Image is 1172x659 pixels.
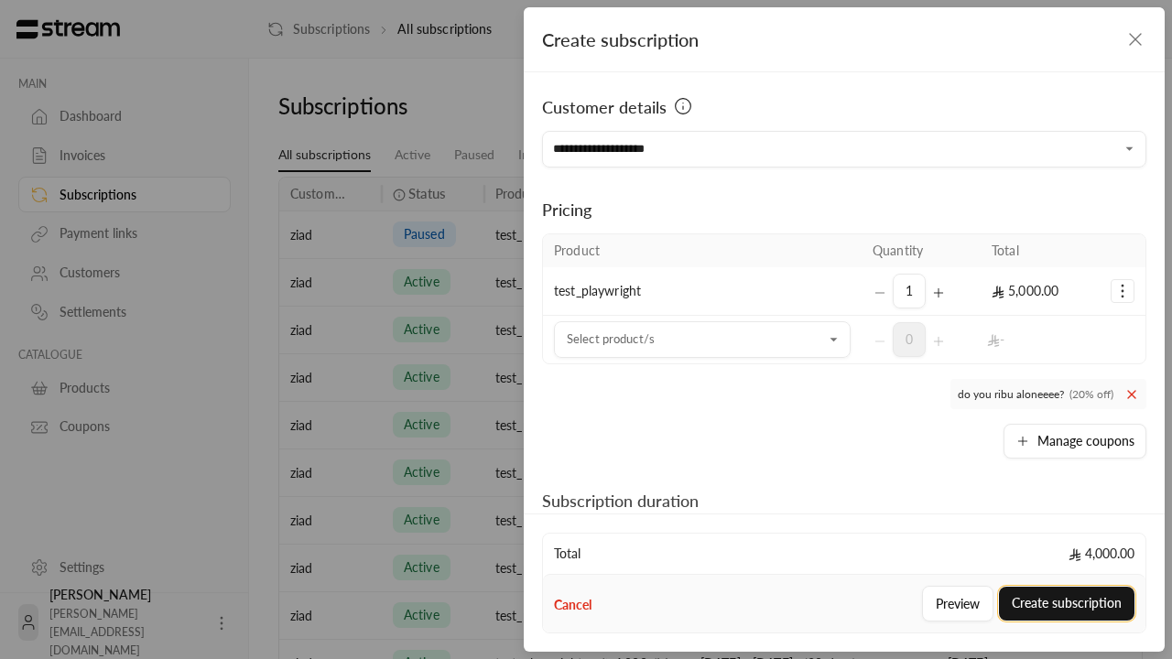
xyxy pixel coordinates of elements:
th: Quantity [862,234,981,267]
th: Total [981,234,1100,267]
span: test_playwright [554,283,641,298]
button: Manage coupons [1004,424,1146,459]
span: 1 [893,274,926,308]
div: Subscription duration [542,488,1135,513]
th: Product [543,234,862,267]
table: Selected Products [542,233,1146,364]
td: - [981,316,1100,363]
span: Customer details [542,94,667,120]
button: Preview [922,586,993,621]
span: do you ribu aloneeee? [950,379,1146,409]
span: 4,000.00 [1069,545,1134,563]
span: Total [554,545,581,563]
button: Open [1119,138,1141,160]
button: Create subscription [999,587,1134,621]
button: Open [823,329,845,351]
span: 0 [893,322,926,357]
div: Pricing [542,197,1146,222]
span: (20% off) [1069,387,1113,402]
span: Create subscription [542,28,699,50]
button: Cancel [554,596,591,614]
span: 5,000.00 [992,283,1058,298]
